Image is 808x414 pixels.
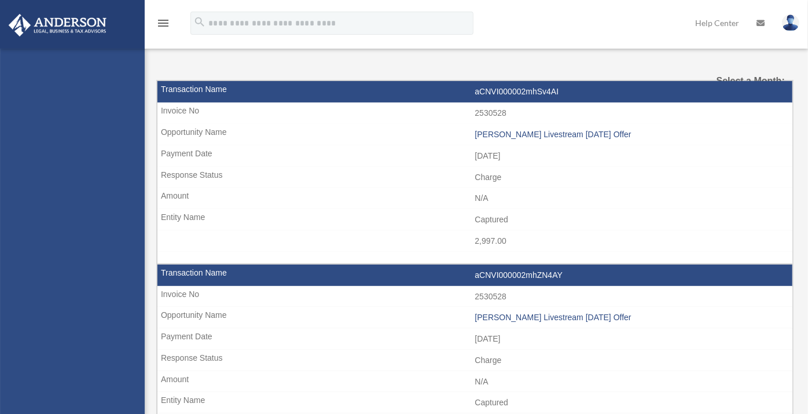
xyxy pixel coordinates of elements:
[157,265,792,287] td: aCNVI000002mhZN4AY
[156,20,170,30] a: menu
[157,230,792,252] td: 2,997.00
[696,73,785,89] label: Select a Month:
[157,167,792,189] td: Charge
[157,188,792,210] td: N/A
[782,14,799,31] img: User Pic
[157,81,792,103] td: aCNVI000002mhSv4AI
[193,16,206,28] i: search
[5,14,110,36] img: Anderson Advisors Platinum Portal
[475,130,787,140] div: [PERSON_NAME] Livestream [DATE] Offer
[157,371,792,393] td: N/A
[475,313,787,323] div: [PERSON_NAME] Livestream [DATE] Offer
[157,392,792,414] td: Captured
[157,328,792,350] td: [DATE]
[157,350,792,372] td: Charge
[157,209,792,231] td: Captured
[157,145,792,167] td: [DATE]
[156,16,170,30] i: menu
[157,102,792,124] td: 2530528
[157,286,792,308] td: 2530528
